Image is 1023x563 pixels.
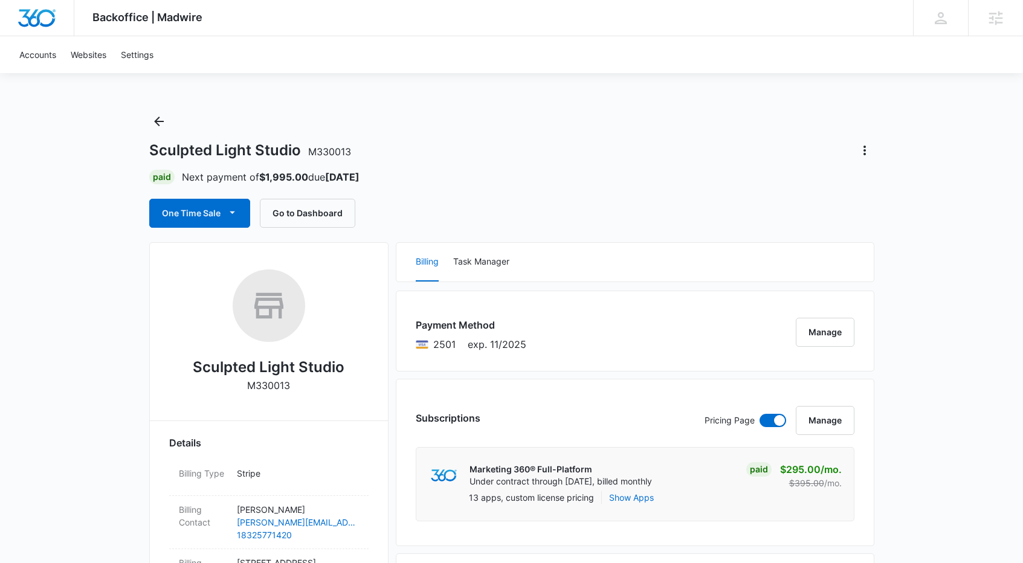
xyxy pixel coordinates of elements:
button: Actions [855,141,874,160]
a: 18325771420 [237,529,359,541]
button: Manage [796,318,854,347]
a: Accounts [12,36,63,73]
h2: Sculpted Light Studio [193,356,344,378]
span: /mo. [821,463,842,475]
span: Backoffice | Madwire [92,11,202,24]
p: Under contract through [DATE], billed monthly [470,475,652,487]
dt: Billing Type [179,467,227,480]
p: $295.00 [780,462,842,477]
span: Details [169,436,201,450]
h3: Payment Method [416,318,526,332]
strong: [DATE] [325,171,360,183]
button: One Time Sale [149,199,250,228]
p: Next payment of due [182,170,360,184]
button: Show Apps [609,491,654,504]
div: Paid [149,170,175,184]
button: Task Manager [453,243,509,281]
div: Billing TypeStripe [169,460,369,496]
div: Paid [746,462,772,477]
strong: $1,995.00 [259,171,308,183]
a: Settings [114,36,161,73]
h3: Subscriptions [416,411,480,425]
p: 13 apps, custom license pricing [469,491,594,504]
s: $395.00 [789,478,824,488]
span: /mo. [824,478,842,488]
span: exp. 11/2025 [468,337,526,352]
img: marketing360Logo [431,469,457,482]
button: Back [149,112,169,131]
p: M330013 [247,378,290,393]
a: [PERSON_NAME][EMAIL_ADDRESS][PERSON_NAME][DOMAIN_NAME] [237,516,359,529]
p: Marketing 360® Full-Platform [470,463,652,475]
h1: Sculpted Light Studio [149,141,351,159]
button: Billing [416,243,439,281]
a: Websites [63,36,114,73]
p: [PERSON_NAME] [237,503,359,516]
p: Pricing Page [705,414,755,427]
button: Manage [796,406,854,435]
div: Billing Contact[PERSON_NAME][PERSON_NAME][EMAIL_ADDRESS][PERSON_NAME][DOMAIN_NAME]18325771420 [169,496,369,549]
dt: Billing Contact [179,503,227,529]
span: M330013 [308,146,351,158]
button: Go to Dashboard [260,199,355,228]
span: Visa ending with [433,337,456,352]
p: Stripe [237,467,359,480]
